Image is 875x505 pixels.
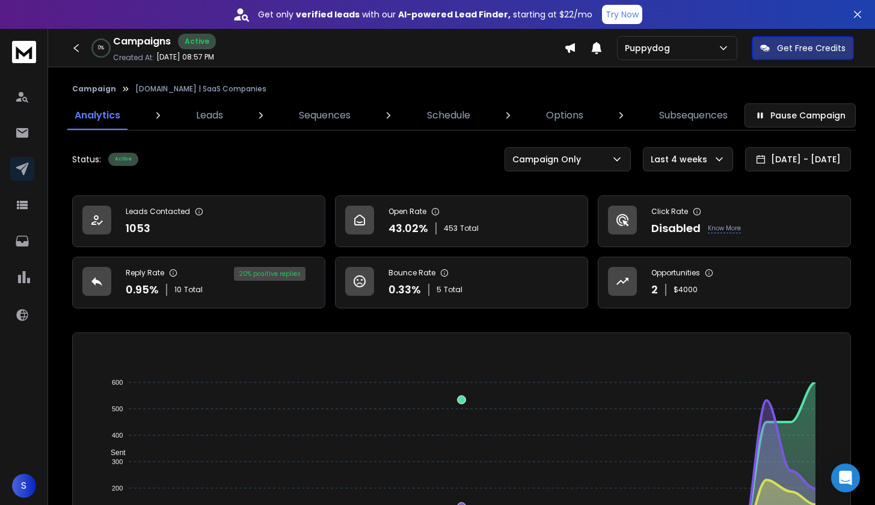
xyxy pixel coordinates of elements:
[258,8,592,20] p: Get only with our starting at $22/mo
[126,268,164,278] p: Reply Rate
[606,8,639,20] p: Try Now
[189,101,230,130] a: Leads
[299,108,351,123] p: Sequences
[659,108,728,123] p: Subsequences
[108,153,138,166] div: Active
[67,101,127,130] a: Analytics
[126,220,150,237] p: 1053
[651,268,700,278] p: Opportunities
[112,485,123,492] tspan: 200
[126,281,159,298] p: 0.95 %
[437,285,441,295] span: 5
[651,207,688,216] p: Click Rate
[12,474,36,498] button: S
[234,267,305,281] div: 20 % positive replies
[113,53,154,63] p: Created At:
[102,448,126,457] span: Sent
[745,147,851,171] button: [DATE] - [DATE]
[72,257,325,308] a: Reply Rate0.95%10Total20% positive replies
[388,207,426,216] p: Open Rate
[112,432,123,439] tspan: 400
[777,42,846,54] p: Get Free Credits
[444,285,462,295] span: Total
[335,195,588,247] a: Open Rate43.02%453Total
[651,220,701,237] p: Disabled
[72,195,325,247] a: Leads Contacted1053
[651,153,712,165] p: Last 4 weeks
[745,103,856,127] button: Pause Campaign
[539,101,591,130] a: Options
[12,41,36,63] img: logo
[444,224,458,233] span: 453
[512,153,586,165] p: Campaign Only
[651,281,658,298] p: 2
[112,405,123,412] tspan: 500
[388,220,428,237] p: 43.02 %
[708,224,741,233] p: Know More
[831,464,860,492] div: Open Intercom Messenger
[126,207,190,216] p: Leads Contacted
[674,285,698,295] p: $ 4000
[156,52,214,62] p: [DATE] 08:57 PM
[196,108,223,123] p: Leads
[460,224,479,233] span: Total
[335,257,588,308] a: Bounce Rate0.33%5Total
[184,285,203,295] span: Total
[174,285,182,295] span: 10
[113,34,171,49] h1: Campaigns
[135,84,266,94] p: [DOMAIN_NAME] | SaaS Companies
[625,42,675,54] p: Puppydog
[652,101,735,130] a: Subsequences
[98,44,104,52] p: 0 %
[398,8,511,20] strong: AI-powered Lead Finder,
[546,108,583,123] p: Options
[598,257,851,308] a: Opportunities2$4000
[112,379,123,386] tspan: 600
[72,153,101,165] p: Status:
[427,108,470,123] p: Schedule
[292,101,358,130] a: Sequences
[420,101,477,130] a: Schedule
[72,84,116,94] button: Campaign
[598,195,851,247] a: Click RateDisabledKnow More
[388,268,435,278] p: Bounce Rate
[752,36,854,60] button: Get Free Credits
[602,5,642,24] button: Try Now
[388,281,421,298] p: 0.33 %
[75,108,120,123] p: Analytics
[178,34,216,49] div: Active
[112,458,123,465] tspan: 300
[296,8,360,20] strong: verified leads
